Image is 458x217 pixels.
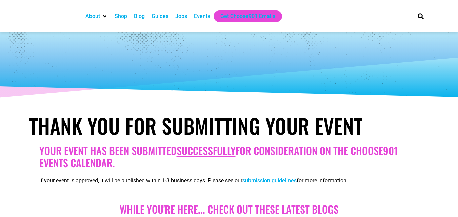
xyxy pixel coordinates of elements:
a: Get Choose901 Emails [220,12,275,20]
a: Events [194,12,210,20]
a: About [85,12,100,20]
span: If your event is approved, it will be published within 1-3 business days. Please see our for more... [39,177,348,184]
a: submission guidelines [242,177,297,184]
a: Jobs [175,12,187,20]
h2: While you're here... Check out these Latest blogs [39,203,419,215]
div: About [82,10,111,22]
a: Shop [115,12,127,20]
a: Guides [152,12,168,20]
h1: Thank You for Submitting Your Event [29,113,429,138]
div: Search [415,10,426,22]
a: Blog [134,12,145,20]
u: successfully [177,143,236,158]
h2: Your Event has been submitted for consideration on the Choose901 events calendar. [39,145,419,169]
nav: Main nav [82,10,406,22]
